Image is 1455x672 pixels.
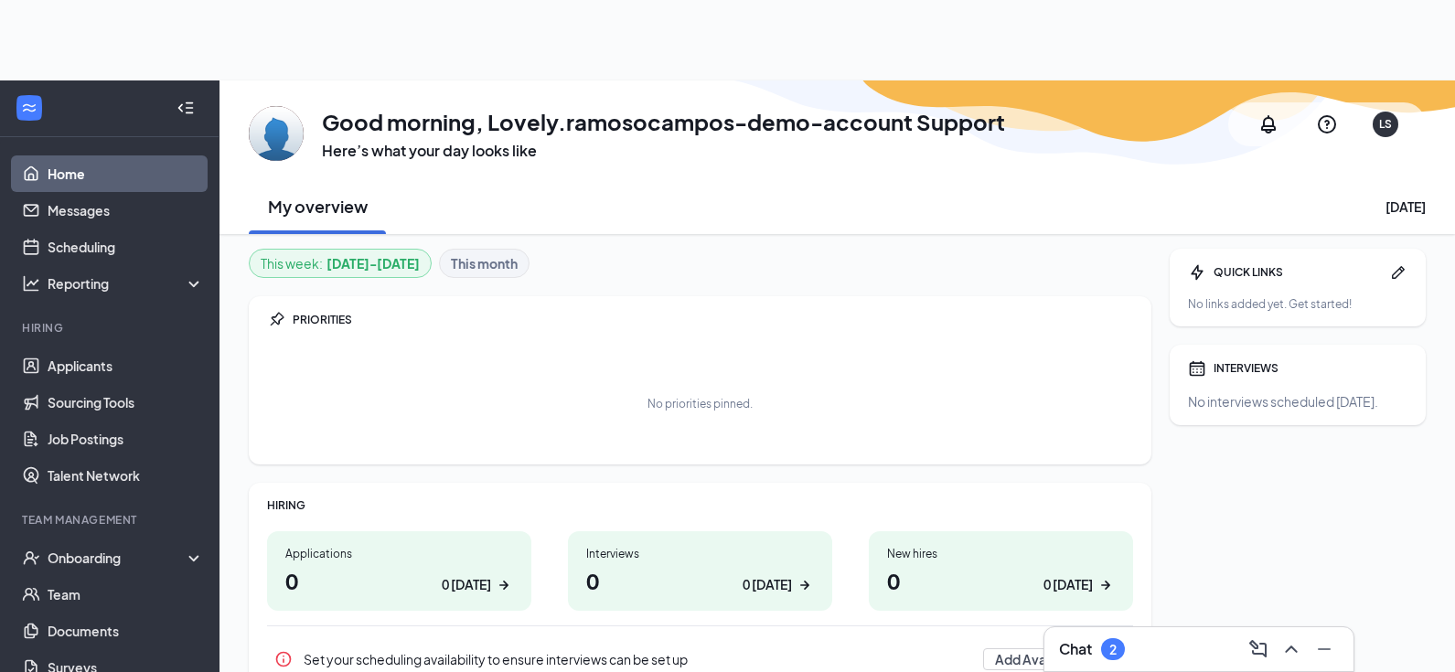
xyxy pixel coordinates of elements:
svg: Pen [1389,263,1407,282]
div: This week : [261,253,420,273]
div: HIRING [267,497,1133,513]
svg: ArrowRight [495,576,513,594]
a: Team [48,576,204,613]
a: Messages [48,192,204,229]
div: 0 [DATE] [442,575,491,594]
a: Sourcing Tools [48,384,204,421]
a: Applicants [48,347,204,384]
div: Team Management [22,512,200,528]
a: Home [48,155,204,192]
button: ChevronUp [1277,635,1306,664]
div: LS [1379,116,1392,132]
div: 0 [DATE] [743,575,792,594]
a: Documents [48,613,204,649]
b: [DATE] - [DATE] [326,253,420,273]
img: Lovely.ramosocampos-demo-account Support [249,106,304,161]
a: Talent Network [48,457,204,494]
div: Set your scheduling availability to ensure interviews can be set up [304,650,972,668]
h1: 0 [887,565,1115,596]
div: Interviews [586,546,814,561]
svg: ComposeMessage [1247,638,1269,660]
h1: 0 [285,565,513,596]
svg: Pin [267,311,285,329]
div: Hiring [22,320,200,336]
h2: My overview [268,195,368,218]
svg: Analysis [22,274,40,293]
svg: Minimize [1313,638,1335,660]
a: Applications00 [DATE]ArrowRight [267,531,531,611]
h1: Good morning, Lovely.ramosocampos-demo-account Support [322,106,1005,137]
div: No priorities pinned. [647,396,753,411]
h1: 0 [586,565,814,596]
button: Add Availability [983,648,1100,670]
svg: ChevronUp [1280,638,1302,660]
svg: ArrowRight [796,576,814,594]
a: Interviews00 [DATE]ArrowRight [568,531,832,611]
div: No interviews scheduled [DATE]. [1188,392,1407,411]
div: [DATE] [1385,197,1426,216]
svg: Info [274,650,293,668]
div: Onboarding [48,549,188,567]
h3: Chat [1059,639,1092,659]
svg: Calendar [1188,359,1206,378]
div: 0 [DATE] [1043,575,1093,594]
div: New hires [887,546,1115,561]
a: Job Postings [48,421,204,457]
div: 2 [1109,642,1117,657]
a: Scheduling [48,229,204,265]
button: Minimize [1310,635,1339,664]
div: PRIORITIES [293,312,1133,327]
div: Applications [285,546,513,561]
svg: ArrowRight [1097,576,1115,594]
div: INTERVIEWS [1214,360,1407,376]
b: This month [451,253,518,273]
h3: Here’s what your day looks like [322,141,1005,161]
div: No links added yet. Get started! [1188,296,1407,312]
div: Reporting [48,274,205,293]
div: QUICK LINKS [1214,264,1382,280]
svg: Bolt [1188,263,1206,282]
button: ComposeMessage [1244,635,1273,664]
svg: QuestionInfo [1316,113,1338,135]
svg: Collapse [177,99,195,117]
iframe: Intercom live chat [1393,610,1437,654]
svg: WorkstreamLogo [20,99,38,117]
svg: UserCheck [22,549,40,567]
a: New hires00 [DATE]ArrowRight [869,531,1133,611]
svg: Notifications [1257,113,1279,135]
